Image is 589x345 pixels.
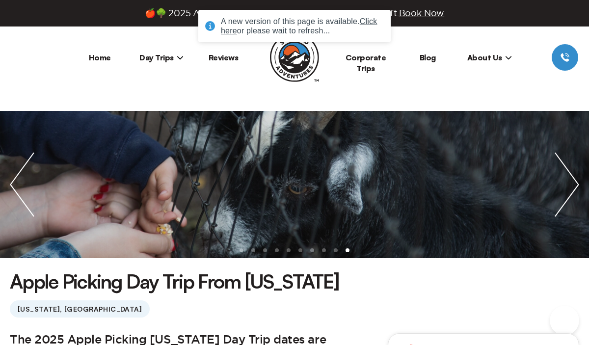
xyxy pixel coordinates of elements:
[310,248,314,252] li: slide item 7
[334,248,338,252] li: slide item 9
[10,268,339,294] h1: Apple Picking Day Trip From [US_STATE]
[275,248,279,252] li: slide item 4
[545,111,589,258] img: next slide / item
[251,248,255,252] li: slide item 2
[145,8,444,19] span: 🍎🌳 2025 Apple Picking Day Trip is live! Only 2 weeks left.
[209,53,239,62] a: Reviews
[221,17,377,35] u: Click here
[298,248,302,252] li: slide item 6
[89,53,111,62] a: Home
[550,306,579,335] iframe: Help Scout Beacon - Open
[346,53,386,73] a: Corporate Trips
[399,8,445,18] span: Book Now
[270,33,319,82] img: Sourced Adventures company logo
[420,53,436,62] a: Blog
[346,248,349,252] li: slide item 10
[287,248,291,252] li: slide item 5
[322,248,326,252] li: slide item 8
[139,53,184,62] span: Day Trips
[10,300,150,318] span: [US_STATE], [GEOGRAPHIC_DATA]
[240,248,243,252] li: slide item 1
[263,248,267,252] li: slide item 3
[467,53,512,62] span: About Us
[221,17,377,35] span: A new version of this page is available. or please wait to refresh...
